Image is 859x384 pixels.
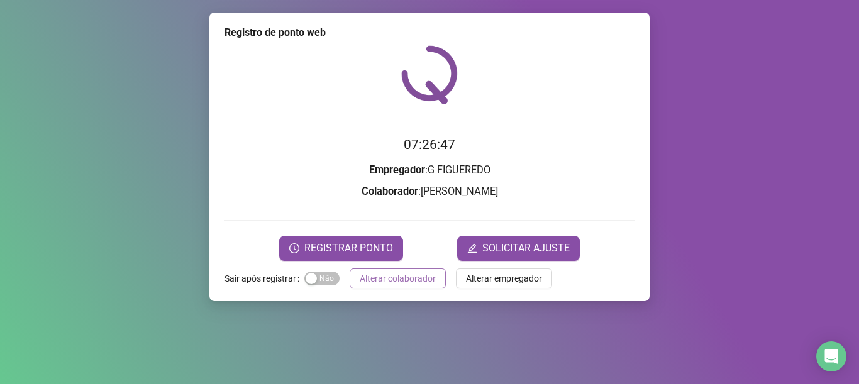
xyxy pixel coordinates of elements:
[482,241,570,256] span: SOLICITAR AJUSTE
[224,268,304,288] label: Sair após registrar
[467,243,477,253] span: edit
[304,241,393,256] span: REGISTRAR PONTO
[360,272,436,285] span: Alterar colaborador
[816,341,846,371] div: Open Intercom Messenger
[404,137,455,152] time: 07:26:47
[457,236,580,261] button: editSOLICITAR AJUSTE
[289,243,299,253] span: clock-circle
[369,164,425,176] strong: Empregador
[279,236,403,261] button: REGISTRAR PONTO
[456,268,552,288] button: Alterar empregador
[224,25,635,40] div: Registro de ponto web
[401,45,458,104] img: QRPoint
[466,272,542,285] span: Alterar empregador
[224,184,635,200] h3: : [PERSON_NAME]
[350,268,446,288] button: Alterar colaborador
[224,162,635,178] h3: : G FIGUEREDO
[362,185,418,197] strong: Colaborador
